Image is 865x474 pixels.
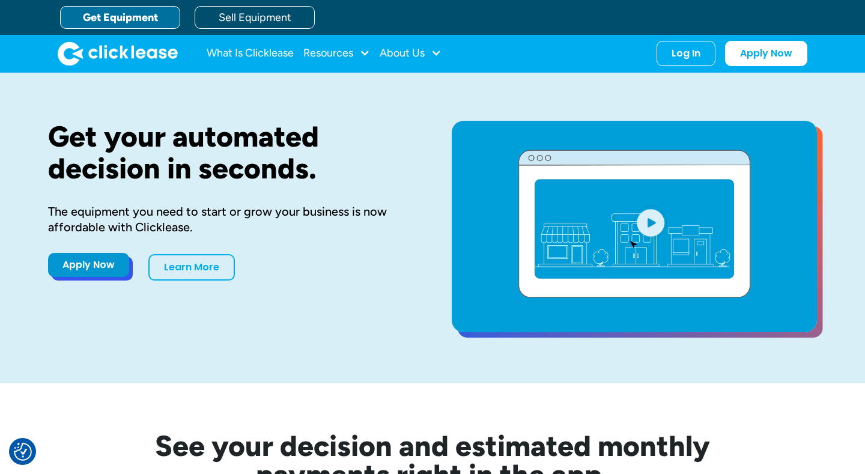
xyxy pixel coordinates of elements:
a: open lightbox [452,121,817,332]
div: Log In [672,47,700,59]
div: About Us [380,41,442,65]
img: Blue play button logo on a light blue circular background [634,205,667,239]
a: Apply Now [48,253,129,277]
button: Consent Preferences [14,443,32,461]
img: Clicklease logo [58,41,178,65]
div: The equipment you need to start or grow your business is now affordable with Clicklease. [48,204,413,235]
a: Learn More [148,254,235,281]
img: Revisit consent button [14,443,32,461]
a: Apply Now [725,41,807,66]
a: What Is Clicklease [207,41,294,65]
h1: Get your automated decision in seconds. [48,121,413,184]
div: Resources [303,41,370,65]
a: Sell Equipment [195,6,315,29]
a: home [58,41,178,65]
a: Get Equipment [60,6,180,29]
